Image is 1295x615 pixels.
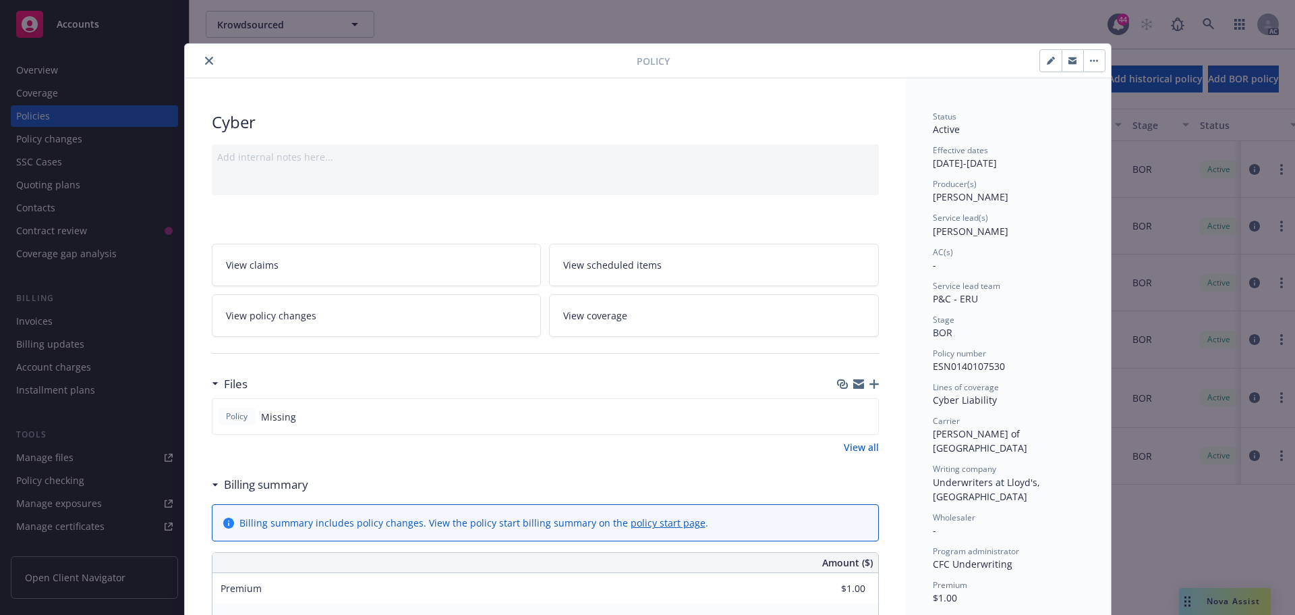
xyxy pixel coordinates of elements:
[933,427,1027,454] span: [PERSON_NAME] of [GEOGRAPHIC_DATA]
[212,294,542,337] a: View policy changes
[563,258,662,272] span: View scheduled items
[933,225,1008,238] span: [PERSON_NAME]
[933,415,960,427] span: Carrier
[933,259,936,271] span: -
[933,111,956,122] span: Status
[933,246,953,258] span: AC(s)
[933,512,975,523] span: Wholesaler
[933,360,1005,373] span: ESN0140107530
[933,280,1000,292] span: Service lead team
[933,292,978,305] span: P&C - ERU
[221,582,262,595] span: Premium
[212,476,308,493] div: Billing summary
[933,144,1084,170] div: [DATE] - [DATE]
[637,54,670,68] span: Policy
[933,463,996,475] span: Writing company
[786,579,873,599] input: 0.00
[563,309,627,323] span: View coverage
[212,244,542,286] a: View claims
[226,309,316,323] span: View policy changes
[933,579,967,591] span: Premium
[933,326,952,339] span: BOR
[226,258,279,272] span: View claims
[933,591,957,604] span: $1.00
[933,314,954,325] span: Stage
[933,123,960,136] span: Active
[212,375,248,393] div: Files
[549,244,879,286] a: View scheduled items
[223,410,250,423] span: Policy
[822,556,873,570] span: Amount ($)
[933,558,1012,570] span: CFC Underwriting
[201,53,217,69] button: close
[933,393,1084,407] div: Cyber Liability
[212,111,879,134] div: Cyber
[933,545,1019,557] span: Program administrator
[631,516,706,529] a: policy start page
[933,476,1043,503] span: Underwriters at Lloyd's, [GEOGRAPHIC_DATA]
[224,375,248,393] h3: Files
[933,348,986,359] span: Policy number
[933,190,1008,203] span: [PERSON_NAME]
[217,150,873,164] div: Add internal notes here...
[844,440,879,454] a: View all
[933,144,988,156] span: Effective dates
[933,212,988,223] span: Service lead(s)
[933,524,936,537] span: -
[239,516,708,530] div: Billing summary includes policy changes. View the policy start billing summary on the .
[549,294,879,337] a: View coverage
[261,410,296,424] span: Missing
[224,476,308,493] h3: Billing summary
[933,381,999,393] span: Lines of coverage
[933,178,977,190] span: Producer(s)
